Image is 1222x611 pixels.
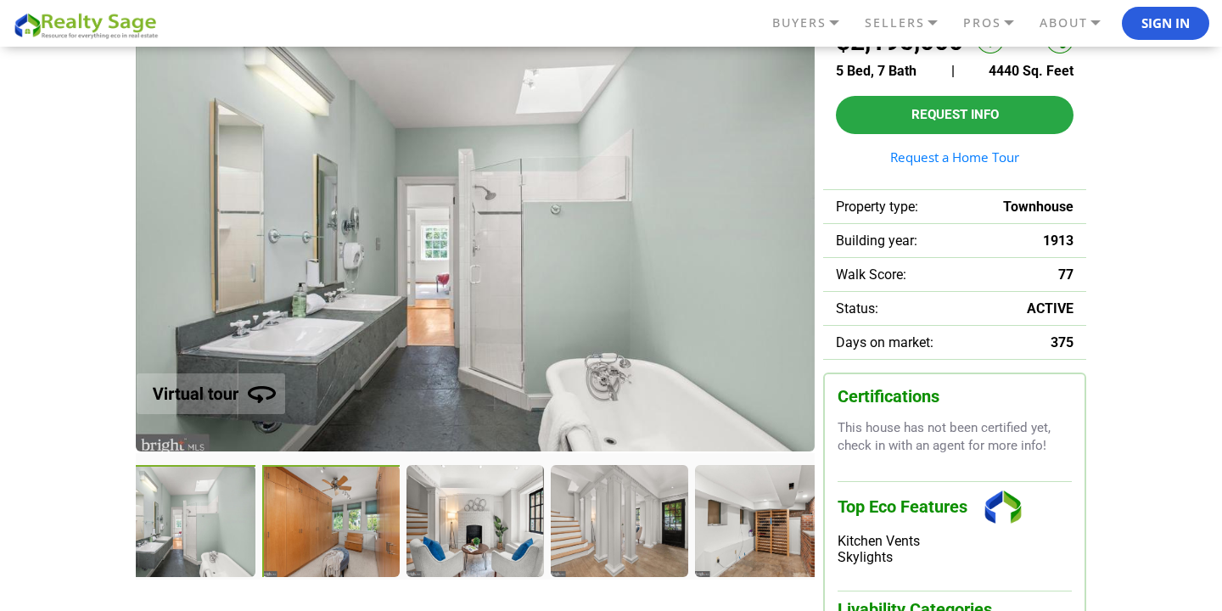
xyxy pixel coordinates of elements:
[989,63,1073,79] span: 4440 Sq. Feet
[768,8,860,37] a: BUYERS
[836,334,933,350] span: Days on market:
[1058,266,1073,283] span: 77
[836,266,906,283] span: Walk Score:
[838,481,1072,533] h3: Top Eco Features
[959,8,1035,37] a: PROS
[838,533,1072,565] div: Kitchen Vents Skylights
[1003,199,1073,215] span: Townhouse
[836,300,878,317] span: Status:
[836,233,917,249] span: Building year:
[836,96,1073,134] button: Request Info
[836,63,916,79] span: 5 Bed, 7 Bath
[836,151,1073,164] a: Request a Home Tour
[1027,300,1073,317] span: ACTIVE
[836,199,918,215] span: Property type:
[860,8,959,37] a: SELLERS
[1122,7,1209,41] button: Sign In
[1035,8,1122,37] a: ABOUT
[838,387,1072,406] h3: Certifications
[838,419,1072,456] p: This house has not been certified yet, check in with an agent for more info!
[1051,334,1073,350] span: 375
[13,10,165,40] img: REALTY SAGE
[1043,233,1073,249] span: 1913
[951,63,955,79] span: |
